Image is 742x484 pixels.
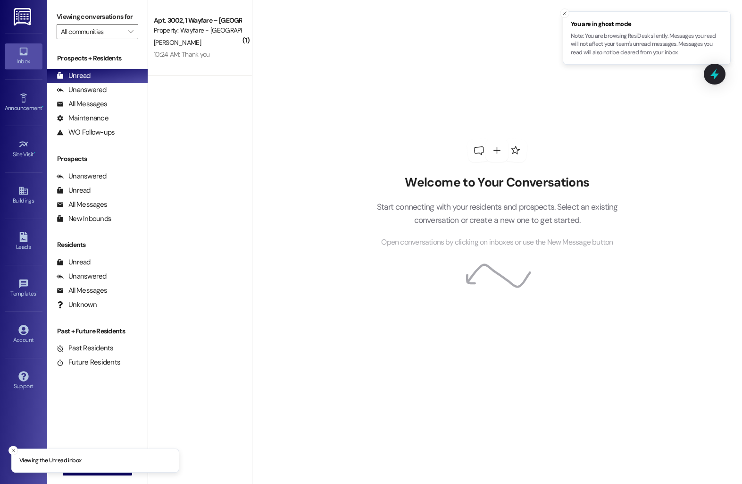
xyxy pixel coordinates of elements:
div: Unread [57,186,91,195]
a: Inbox [5,43,42,69]
div: Past + Future Residents [47,326,148,336]
div: Unanswered [57,272,107,281]
div: New Inbounds [57,214,111,224]
div: All Messages [57,286,107,296]
label: Viewing conversations for [57,9,138,24]
h2: Welcome to Your Conversations [362,175,632,190]
i:  [128,28,133,35]
div: Residents [47,240,148,250]
div: Past Residents [57,343,114,353]
div: Prospects + Residents [47,53,148,63]
input: All communities [61,24,123,39]
div: Unread [57,257,91,267]
div: Property: Wayfare - [GEOGRAPHIC_DATA] [154,25,241,35]
div: Unread [57,71,91,81]
span: [PERSON_NAME] [154,38,201,47]
div: Prospects [47,154,148,164]
p: Viewing the Unread inbox [19,457,81,465]
a: Templates • [5,276,42,301]
button: Close toast [8,446,18,455]
div: All Messages [57,200,107,210]
div: Unanswered [57,171,107,181]
span: • [34,150,35,156]
p: Note: You are browsing ResiDesk silently. Messages you read will not affect your team's unread me... [571,32,723,57]
img: ResiDesk Logo [14,8,33,25]
button: Close toast [560,8,569,18]
a: Site Visit • [5,136,42,162]
span: • [36,289,38,296]
div: WO Follow-ups [57,127,115,137]
a: Buildings [5,183,42,208]
span: • [42,103,43,110]
a: Leads [5,229,42,255]
div: 10:24 AM: Thank you [154,50,210,59]
div: Maintenance [57,113,108,123]
a: Account [5,322,42,348]
div: Unknown [57,300,97,310]
div: Apt. 3002, 1 Wayfare – [GEOGRAPHIC_DATA] [154,16,241,25]
div: All Messages [57,99,107,109]
div: Future Residents [57,357,120,367]
span: Open conversations by clicking on inboxes or use the New Message button [381,237,613,248]
span: You are in ghost mode [571,19,723,29]
p: Start connecting with your residents and prospects. Select an existing conversation or create a n... [362,200,632,227]
a: Support [5,368,42,394]
div: Unanswered [57,85,107,95]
